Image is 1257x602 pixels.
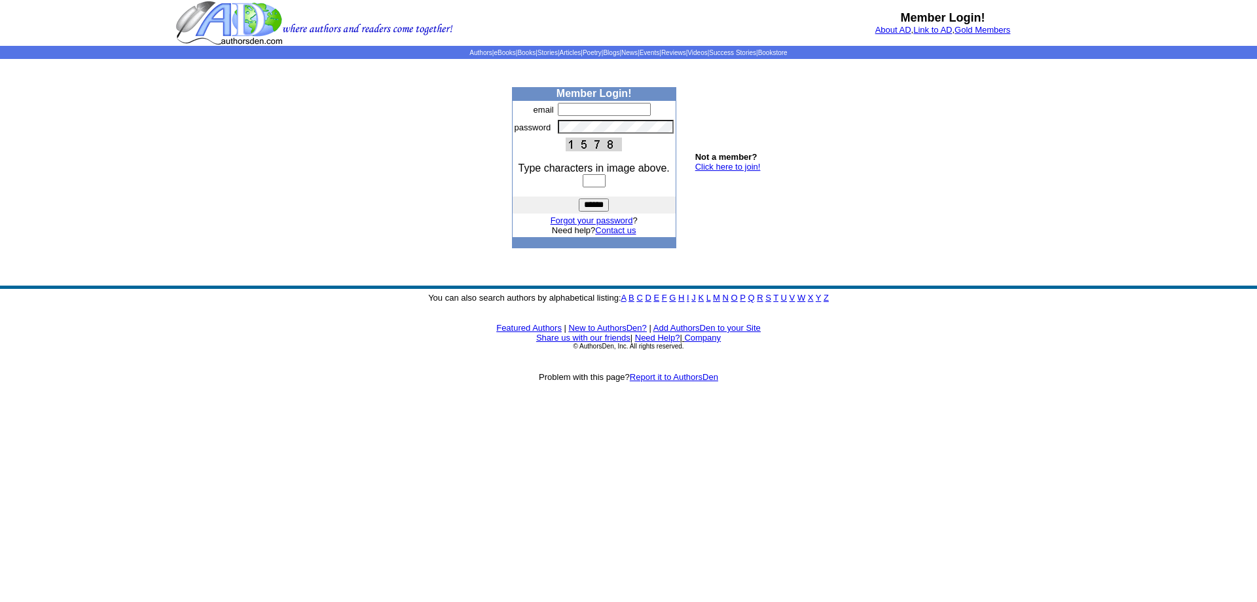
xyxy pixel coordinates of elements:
[773,293,778,303] a: T
[552,225,636,235] font: Need help?
[603,49,619,56] a: Blogs
[640,49,660,56] a: Events
[913,25,952,35] a: Link to AD
[765,293,771,303] a: S
[757,293,763,303] a: R
[573,343,683,350] font: © AuthorsDen, Inc. All rights reserved.
[628,293,634,303] a: B
[519,162,670,174] font: Type characters in image above.
[551,216,633,225] a: Forgot your password
[901,11,985,24] b: Member Login!
[649,323,651,333] font: |
[808,293,814,303] a: X
[496,323,562,333] a: Featured Authors
[687,49,707,56] a: Videos
[748,293,754,303] a: Q
[687,293,689,303] a: I
[537,49,558,56] a: Stories
[797,293,805,303] a: W
[515,122,551,132] font: password
[678,293,684,303] a: H
[731,293,738,303] a: O
[636,293,642,303] a: C
[469,49,787,56] span: | | | | | | | | | | | |
[494,49,515,56] a: eBooks
[758,49,788,56] a: Bookstore
[645,293,651,303] a: D
[621,293,627,303] a: A
[551,216,638,225] font: ?
[695,152,757,162] b: Not a member?
[536,333,630,343] a: Share us with our friends
[713,293,720,303] a: M
[706,293,711,303] a: L
[695,162,761,172] a: Click here to join!
[955,25,1010,35] a: Gold Members
[816,293,821,303] a: Y
[635,333,680,343] a: Need Help?
[569,323,647,333] a: New to AuthorsDen?
[691,293,696,303] a: J
[875,25,1011,35] font: , ,
[595,225,636,235] a: Contact us
[875,25,911,35] a: About AD
[469,49,492,56] a: Authors
[534,105,554,115] font: email
[556,88,632,99] b: Member Login!
[560,49,581,56] a: Articles
[564,323,566,333] font: |
[653,293,659,303] a: E
[621,49,638,56] a: News
[723,293,729,303] a: N
[709,49,756,56] a: Success Stories
[680,333,721,343] font: |
[583,49,602,56] a: Poetry
[669,293,676,303] a: G
[517,49,536,56] a: Books
[428,293,829,303] font: You can also search authors by alphabetical listing:
[653,323,761,333] a: Add AuthorsDen to your Site
[824,293,829,303] a: Z
[630,333,632,343] font: |
[566,138,622,151] img: This Is CAPTCHA Image
[698,293,704,303] a: K
[661,49,686,56] a: Reviews
[781,293,787,303] a: U
[790,293,795,303] a: V
[684,333,721,343] a: Company
[539,372,718,382] font: Problem with this page?
[630,372,718,382] a: Report it to AuthorsDen
[662,293,667,303] a: F
[740,293,745,303] a: P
